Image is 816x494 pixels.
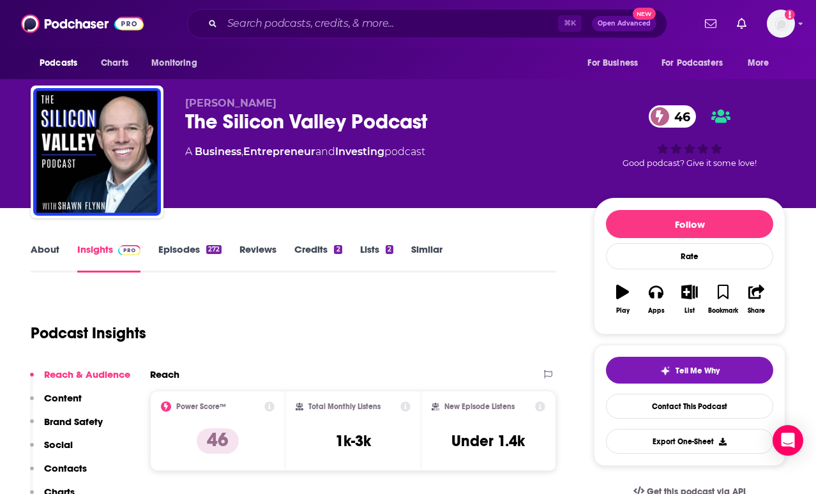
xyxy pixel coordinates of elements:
[30,462,87,486] button: Contacts
[660,366,670,376] img: tell me why sparkle
[606,276,639,322] button: Play
[739,51,785,75] button: open menu
[44,415,103,428] p: Brand Safety
[785,10,795,20] svg: Email not verified
[158,243,222,273] a: Episodes272
[639,276,672,322] button: Apps
[294,243,342,273] a: Credits2
[594,97,785,176] div: 46Good podcast? Give it some love!
[598,20,651,27] span: Open Advanced
[649,105,697,128] a: 46
[239,243,276,273] a: Reviews
[661,54,723,72] span: For Podcasters
[335,146,384,158] a: Investing
[587,54,638,72] span: For Business
[30,438,73,462] button: Social
[241,146,243,158] span: ,
[185,144,425,160] div: A podcast
[44,392,82,404] p: Content
[732,13,752,34] a: Show notifications dropdown
[150,368,179,380] h2: Reach
[222,13,558,34] input: Search podcasts, credits, & more...
[30,415,103,439] button: Brand Safety
[44,462,87,474] p: Contacts
[44,438,73,451] p: Social
[606,243,773,269] div: Rate
[315,146,335,158] span: and
[767,10,795,38] span: Logged in as dresnic
[335,431,371,451] h3: 1k-3k
[118,245,140,255] img: Podchaser Pro
[197,428,239,454] p: 46
[31,51,94,75] button: open menu
[33,88,161,216] img: The Silicon Valley Podcast
[21,11,144,36] img: Podchaser - Follow, Share and Rate Podcasts
[606,357,773,384] button: tell me why sparkleTell Me Why
[101,54,128,72] span: Charts
[606,210,773,238] button: Follow
[187,9,667,38] div: Search podcasts, credits, & more...
[606,394,773,419] a: Contact This Podcast
[243,146,315,158] a: Entrepreneur
[31,324,146,343] h1: Podcast Insights
[44,368,130,380] p: Reach & Audience
[616,307,630,315] div: Play
[334,245,342,254] div: 2
[206,245,222,254] div: 272
[633,8,656,20] span: New
[592,16,656,31] button: Open AdvancedNew
[40,54,77,72] span: Podcasts
[740,276,773,322] button: Share
[684,307,695,315] div: List
[176,402,226,411] h2: Power Score™
[661,105,697,128] span: 46
[151,54,197,72] span: Monitoring
[360,243,393,273] a: Lists2
[767,10,795,38] img: User Profile
[623,158,757,168] span: Good podcast? Give it some love!
[93,51,136,75] a: Charts
[411,243,442,273] a: Similar
[648,307,665,315] div: Apps
[767,10,795,38] button: Show profile menu
[386,245,393,254] div: 2
[558,15,582,32] span: ⌘ K
[444,402,515,411] h2: New Episode Listens
[142,51,213,75] button: open menu
[185,97,276,109] span: [PERSON_NAME]
[308,402,381,411] h2: Total Monthly Listens
[77,243,140,273] a: InsightsPodchaser Pro
[700,13,722,34] a: Show notifications dropdown
[578,51,654,75] button: open menu
[30,368,130,392] button: Reach & Audience
[30,392,82,415] button: Content
[195,146,241,158] a: Business
[676,366,720,376] span: Tell Me Why
[673,276,706,322] button: List
[653,51,741,75] button: open menu
[748,307,765,315] div: Share
[451,431,525,451] h3: Under 1.4k
[748,54,769,72] span: More
[31,243,59,273] a: About
[606,429,773,454] button: Export One-Sheet
[706,276,739,322] button: Bookmark
[773,425,803,456] div: Open Intercom Messenger
[708,307,738,315] div: Bookmark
